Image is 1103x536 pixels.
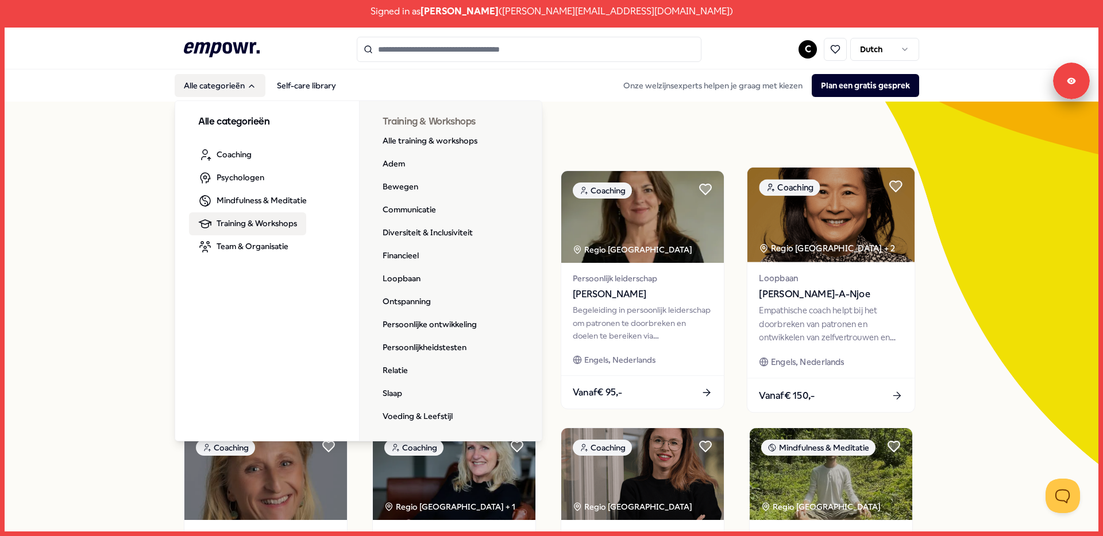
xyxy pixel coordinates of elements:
[175,101,543,442] div: Alle categorieën
[761,440,876,456] div: Mindfulness & Meditatie
[189,235,298,258] a: Team & Organisatie
[217,194,307,207] span: Mindfulness & Meditatie
[759,271,903,285] span: Loopbaan
[196,440,255,456] div: Coaching
[584,354,655,366] span: Engels, Nederlands
[771,355,844,368] span: Engels, Nederlands
[189,143,261,166] a: Coaching
[759,304,903,344] div: Empathische coach helpt bij het doorbreken van patronen en ontwikkelen van zelfvertrouwen en inne...
[614,74,919,97] div: Onze welzijnsexperts helpen je graag met kiezen
[217,217,297,230] span: Training & Workshops
[759,287,903,302] span: [PERSON_NAME]-A-Njoe
[421,4,499,19] span: [PERSON_NAME]
[747,167,916,413] a: package imageCoachingRegio [GEOGRAPHIC_DATA] + 2Loopbaan[PERSON_NAME]-A-NjoeEmpathische coach hel...
[373,382,411,405] a: Slaap
[561,171,724,263] img: package image
[217,148,252,161] span: Coaching
[573,182,632,199] div: Coaching
[184,428,347,520] img: package image
[373,176,427,199] a: Bewegen
[573,440,632,456] div: Coaching
[573,500,694,513] div: Regio [GEOGRAPHIC_DATA]
[573,243,694,256] div: Regio [GEOGRAPHIC_DATA]
[761,500,882,513] div: Regio [GEOGRAPHIC_DATA]
[189,166,273,189] a: Psychologen
[373,267,430,290] a: Loopbaan
[373,130,487,153] a: Alle training & workshops
[759,179,820,196] div: Coaching
[217,240,288,253] span: Team & Organisatie
[759,242,895,255] div: Regio [GEOGRAPHIC_DATA] + 2
[189,212,306,235] a: Training & Workshops
[384,440,443,456] div: Coaching
[175,74,345,97] nav: Main
[573,385,622,400] span: Vanaf € 95,-
[384,500,515,513] div: Regio [GEOGRAPHIC_DATA] + 1
[383,115,520,130] h3: Training & Workshops
[373,313,486,336] a: Persoonlijke ontwikkeling
[747,168,915,262] img: package image
[373,244,428,267] a: Financieel
[217,171,264,184] span: Psychologen
[373,222,482,244] a: Diversiteit & Inclusiviteit
[573,272,712,285] span: Persoonlijk leiderschap
[573,287,712,302] span: [PERSON_NAME]
[759,388,815,403] span: Vanaf € 150,-
[561,428,724,520] img: package image
[373,199,445,222] a: Communicatie
[373,428,535,520] img: package image
[373,290,440,313] a: Ontspanning
[561,170,724,409] a: package imageCoachingRegio [GEOGRAPHIC_DATA] Persoonlijk leiderschap[PERSON_NAME]Begeleiding in p...
[175,74,265,97] button: Alle categorieën
[357,37,701,62] input: Search for products, categories or subcategories
[373,153,414,176] a: Adem
[812,74,919,97] button: Plan een gratis gesprek
[189,189,316,212] a: Mindfulness & Meditatie
[373,405,462,428] a: Voeding & Leefstijl
[573,304,712,342] div: Begeleiding in persoonlijk leiderschap om patronen te doorbreken en doelen te bereiken via bewust...
[799,40,817,59] button: C
[373,336,476,359] a: Persoonlijkheidstesten
[750,428,912,520] img: package image
[268,74,345,97] a: Self-care library
[373,359,417,382] a: Relatie
[1046,479,1080,513] iframe: Help Scout Beacon - Open
[198,115,336,130] h3: Alle categorieën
